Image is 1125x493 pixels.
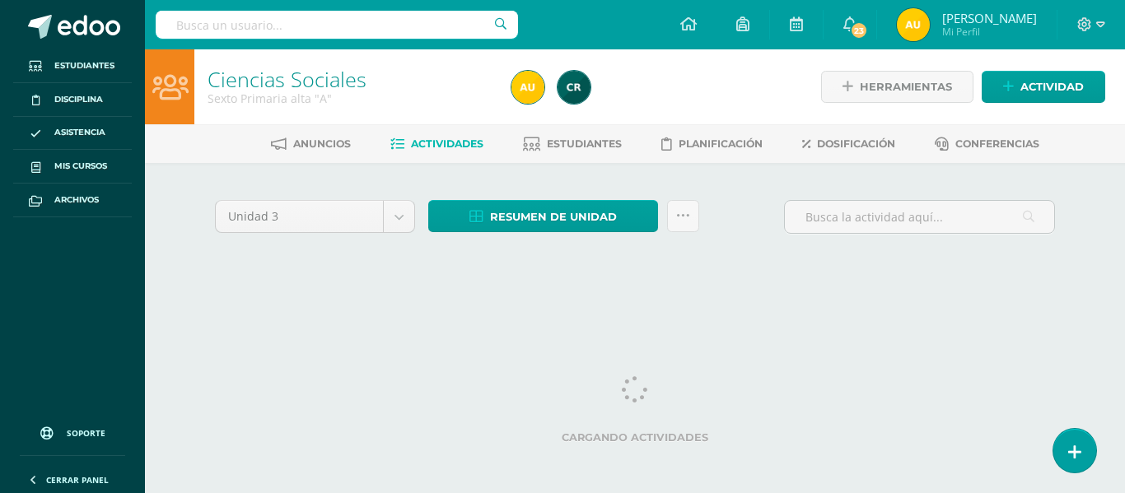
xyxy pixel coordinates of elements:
span: Asistencia [54,126,105,139]
a: Archivos [13,184,132,217]
span: Conferencias [955,137,1039,150]
span: Resumen de unidad [490,202,617,232]
a: Dosificación [802,131,895,157]
span: Disciplina [54,93,103,106]
a: Disciplina [13,83,132,117]
a: Asistencia [13,117,132,151]
span: Planificación [679,137,763,150]
span: Unidad 3 [228,201,371,232]
span: Soporte [67,427,105,439]
a: Estudiantes [523,131,622,157]
a: Actividades [390,131,483,157]
span: Mis cursos [54,160,107,173]
span: Anuncios [293,137,351,150]
span: 23 [850,21,868,40]
a: Planificación [661,131,763,157]
img: 05b7556927cf6a1fc85b4e34986eb699.png [897,8,930,41]
a: Anuncios [271,131,351,157]
input: Busca la actividad aquí... [785,201,1054,233]
a: Soporte [20,411,125,451]
img: 05b7556927cf6a1fc85b4e34986eb699.png [511,71,544,104]
span: [PERSON_NAME] [942,10,1037,26]
span: Cerrar panel [46,474,109,486]
a: Ciencias Sociales [208,65,366,93]
div: Sexto Primaria alta 'A' [208,91,492,106]
a: Resumen de unidad [428,200,658,232]
span: Herramientas [860,72,952,102]
span: Estudiantes [547,137,622,150]
span: Mi Perfil [942,25,1037,39]
h1: Ciencias Sociales [208,67,492,91]
img: 19436fc6d9716341a8510cf58c6830a2.png [558,71,591,104]
a: Conferencias [935,131,1039,157]
a: Estudiantes [13,49,132,83]
label: Cargando actividades [215,431,1055,444]
a: Mis cursos [13,150,132,184]
a: Actividad [982,71,1105,103]
span: Archivos [54,193,99,207]
a: Herramientas [821,71,973,103]
span: Dosificación [817,137,895,150]
a: Unidad 3 [216,201,414,232]
input: Busca un usuario... [156,11,518,39]
span: Estudiantes [54,59,114,72]
span: Actividad [1020,72,1084,102]
span: Actividades [411,137,483,150]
